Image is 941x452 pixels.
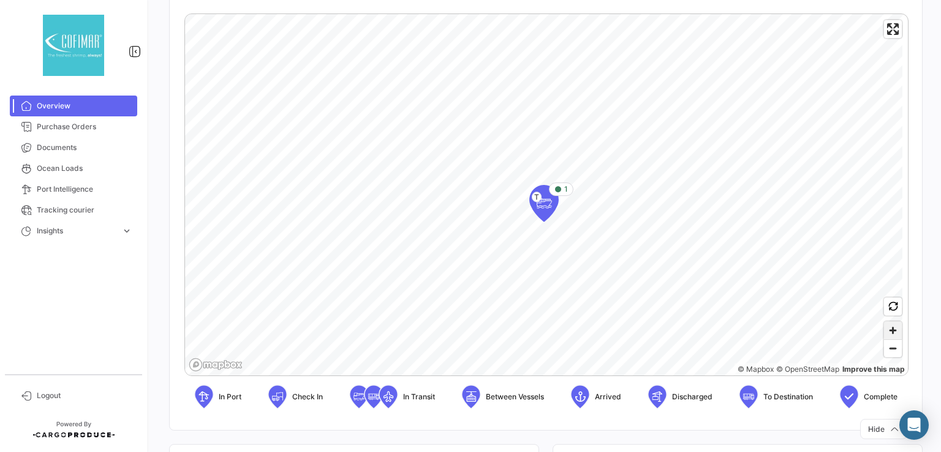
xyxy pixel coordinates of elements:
[864,391,898,402] span: Complete
[595,391,621,402] span: Arrived
[189,358,243,372] a: Mapbox logo
[37,225,116,236] span: Insights
[121,225,132,236] span: expand_more
[292,391,323,402] span: Check In
[672,391,712,402] span: Discharged
[10,179,137,200] a: Port Intelligence
[10,137,137,158] a: Documents
[10,116,137,137] a: Purchase Orders
[37,184,132,195] span: Port Intelligence
[842,364,905,374] a: Map feedback
[37,163,132,174] span: Ocean Loads
[37,121,132,132] span: Purchase Orders
[884,20,902,38] button: Enter fullscreen
[37,390,132,401] span: Logout
[532,192,542,202] span: T
[564,184,568,195] span: 1
[37,142,132,153] span: Documents
[403,391,435,402] span: In Transit
[884,322,902,339] button: Zoom in
[776,364,839,374] a: OpenStreetMap
[10,158,137,179] a: Ocean Loads
[738,364,774,374] a: Mapbox
[37,100,132,111] span: Overview
[899,410,929,440] div: Abrir Intercom Messenger
[884,339,902,357] button: Zoom out
[185,14,902,377] canvas: Map
[486,391,544,402] span: Between Vessels
[860,419,907,439] button: Hide
[10,200,137,220] a: Tracking courier
[43,15,104,76] img: dddaabaa-7948-40ed-83b9-87789787af52.jpeg
[884,340,902,357] span: Zoom out
[10,96,137,116] a: Overview
[219,391,241,402] span: In Port
[37,205,132,216] span: Tracking courier
[529,185,559,222] div: Map marker
[763,391,813,402] span: To Destination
